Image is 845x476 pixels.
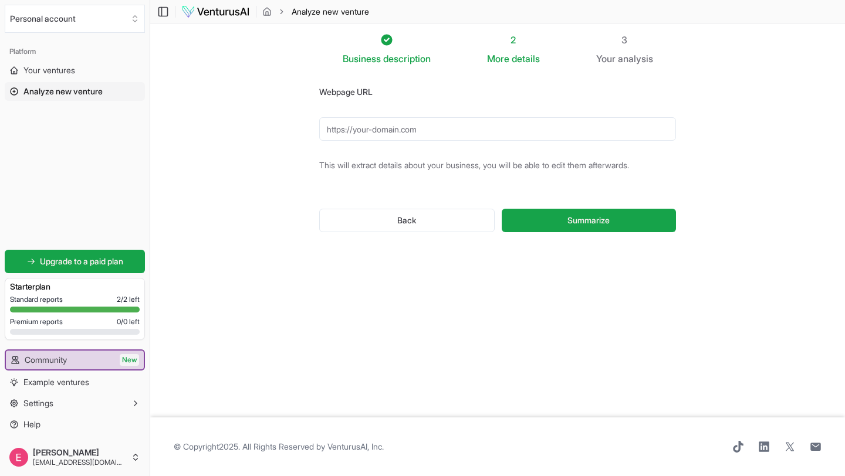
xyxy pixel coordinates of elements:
[23,376,89,388] span: Example ventures
[5,443,145,471] button: [PERSON_NAME][EMAIL_ADDRESS][DOMAIN_NAME]
[23,86,103,97] span: Analyze new venture
[502,209,676,232] button: Summarize
[618,53,653,64] span: analysis
[5,61,145,80] a: Your ventures
[40,256,123,267] span: Upgrade to a paid plan
[319,209,495,232] button: Back
[292,6,369,18] span: Analyze new venture
[487,52,509,66] span: More
[5,415,145,434] a: Help
[10,281,140,293] h3: Starter plan
[117,295,140,304] span: 2 / 2 left
[327,441,382,451] a: VenturusAI, Inc
[23,397,53,409] span: Settings
[383,53,431,64] span: description
[9,448,28,467] img: ACg8ocKbYQhAIXLfFjwnVGqhKK-ObOXSx86lm5Uh1CUa8vQGnkd87g=s96-c
[10,317,63,327] span: Premium reports
[6,351,144,369] a: CommunityNew
[567,215,610,226] span: Summarize
[5,373,145,392] a: Example ventures
[343,52,381,66] span: Business
[5,394,145,413] button: Settings
[25,354,67,366] span: Community
[319,159,676,171] p: This will extract details about your business, you will be able to edit them afterwards.
[596,33,653,47] div: 3
[487,33,540,47] div: 2
[174,441,384,453] span: © Copyright 2025 . All Rights Reserved by .
[319,87,373,97] label: Webpage URL
[5,250,145,273] a: Upgrade to a paid plan
[33,458,126,467] span: [EMAIL_ADDRESS][DOMAIN_NAME]
[181,5,250,19] img: logo
[23,419,40,430] span: Help
[262,6,369,18] nav: breadcrumb
[23,64,75,76] span: Your ventures
[33,447,126,458] span: [PERSON_NAME]
[10,295,63,304] span: Standard reports
[117,317,140,327] span: 0 / 0 left
[512,53,540,64] span: details
[120,354,139,366] span: New
[5,5,145,33] button: Select an organization
[596,52,616,66] span: Your
[319,117,676,141] input: https://your-domain.com
[5,42,145,61] div: Platform
[5,82,145,101] a: Analyze new venture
